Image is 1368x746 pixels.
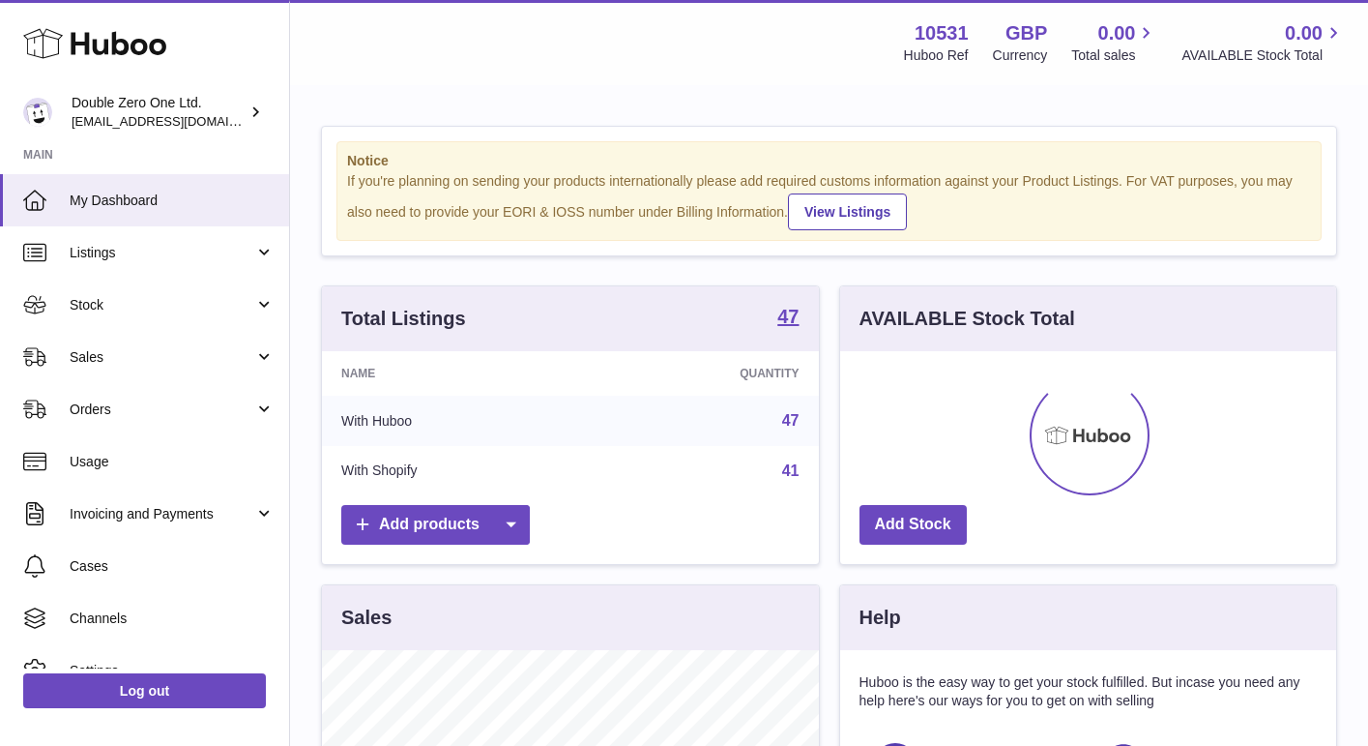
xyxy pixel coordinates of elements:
[70,610,275,628] span: Channels
[915,20,969,46] strong: 10531
[72,113,284,129] span: [EMAIL_ADDRESS][DOMAIN_NAME]
[347,152,1311,170] strong: Notice
[70,401,254,419] span: Orders
[777,307,799,326] strong: 47
[1285,20,1323,46] span: 0.00
[859,306,1075,332] h3: AVAILABLE Stock Total
[341,306,466,332] h3: Total Listings
[70,244,254,262] span: Listings
[23,673,266,708] a: Log out
[859,673,1318,710] p: Huboo is the easy way to get your stock fulfilled. But incase you need any help here's our ways f...
[23,98,52,127] img: hello@001skincare.com
[70,453,275,471] span: Usage
[70,348,254,367] span: Sales
[590,351,819,396] th: Quantity
[859,605,901,631] h3: Help
[70,192,275,210] span: My Dashboard
[322,446,590,496] td: With Shopify
[322,351,590,396] th: Name
[788,194,907,230] a: View Listings
[1071,46,1157,65] span: Total sales
[341,505,530,545] a: Add products
[72,94,246,131] div: Double Zero One Ltd.
[322,396,590,446] td: With Huboo
[1098,20,1136,46] span: 0.00
[341,605,392,631] h3: Sales
[782,412,800,429] a: 47
[70,557,275,576] span: Cases
[1181,46,1345,65] span: AVAILABLE Stock Total
[782,463,800,479] a: 41
[859,505,967,545] a: Add Stock
[1071,20,1157,65] a: 0.00 Total sales
[70,662,275,680] span: Settings
[347,172,1311,230] div: If you're planning on sending your products internationally please add required customs informati...
[993,46,1048,65] div: Currency
[70,505,254,523] span: Invoicing and Payments
[1005,20,1047,46] strong: GBP
[1181,20,1345,65] a: 0.00 AVAILABLE Stock Total
[777,307,799,330] a: 47
[70,296,254,314] span: Stock
[904,46,969,65] div: Huboo Ref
